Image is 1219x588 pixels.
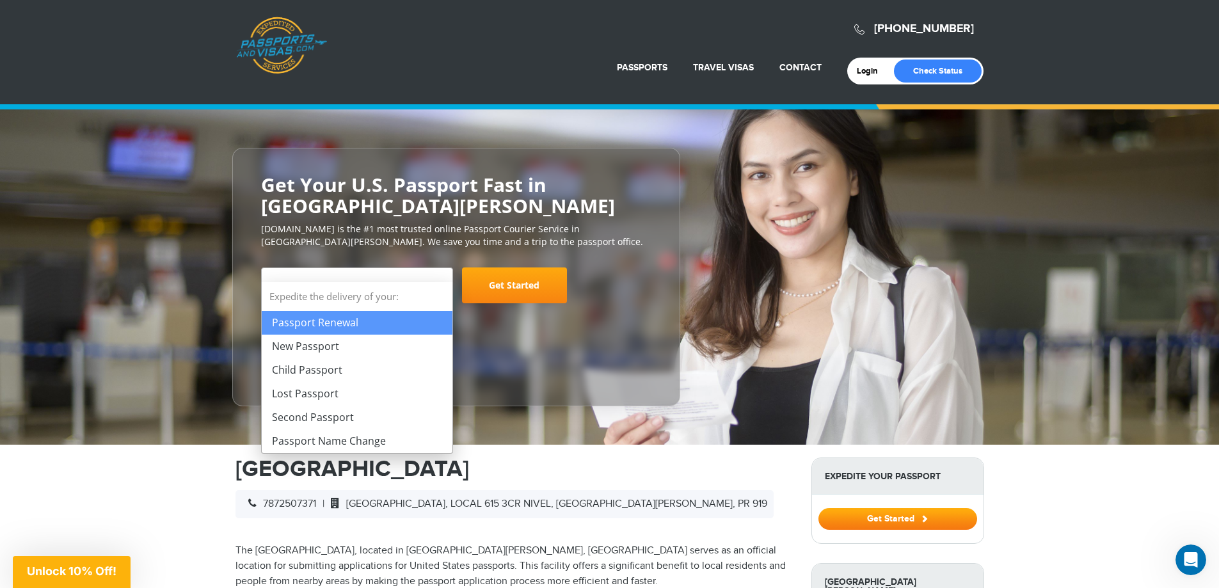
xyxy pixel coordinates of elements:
[235,490,774,518] div: |
[779,62,822,73] a: Contact
[261,267,453,303] span: Select Your Service
[262,429,452,453] li: Passport Name Change
[235,457,792,481] h1: [GEOGRAPHIC_DATA]
[324,498,767,510] span: [GEOGRAPHIC_DATA], LOCAL 615 3CR NIVEL, [GEOGRAPHIC_DATA][PERSON_NAME], PR 919
[261,223,651,248] p: [DOMAIN_NAME] is the #1 most trusted online Passport Courier Service in [GEOGRAPHIC_DATA][PERSON_...
[13,556,131,588] div: Unlock 10% Off!
[262,282,452,311] strong: Expedite the delivery of your:
[261,174,651,216] h2: Get Your U.S. Passport Fast in [GEOGRAPHIC_DATA][PERSON_NAME]
[262,311,452,335] li: Passport Renewal
[462,267,567,303] a: Get Started
[236,17,327,74] a: Passports & [DOMAIN_NAME]
[262,358,452,382] li: Child Passport
[818,513,977,523] a: Get Started
[242,498,316,510] span: 7872507371
[818,508,977,530] button: Get Started
[271,273,440,308] span: Select Your Service
[617,62,667,73] a: Passports
[262,382,452,406] li: Lost Passport
[857,66,887,76] a: Login
[261,310,651,322] span: Starting at $199 + government fees
[262,282,452,453] li: Expedite the delivery of your:
[27,564,116,578] span: Unlock 10% Off!
[812,458,984,495] strong: Expedite Your Passport
[262,406,452,429] li: Second Passport
[874,22,974,36] a: [PHONE_NUMBER]
[262,335,452,358] li: New Passport
[693,62,754,73] a: Travel Visas
[894,60,982,83] a: Check Status
[1175,544,1206,575] iframe: Intercom live chat
[271,279,374,294] span: Select Your Service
